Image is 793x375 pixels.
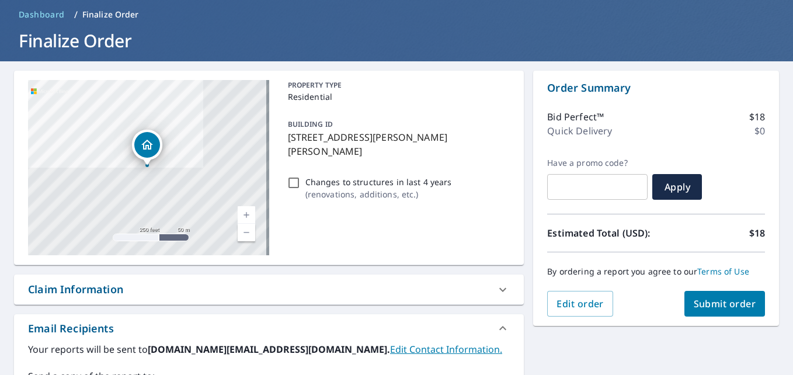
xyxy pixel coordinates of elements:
[749,110,765,124] p: $18
[14,314,524,342] div: Email Recipients
[288,119,333,129] p: BUILDING ID
[547,291,613,317] button: Edit order
[697,266,749,277] a: Terms of Use
[288,80,506,91] p: PROPERTY TYPE
[305,176,452,188] p: Changes to structures in last 4 years
[694,297,756,310] span: Submit order
[754,124,765,138] p: $0
[547,124,612,138] p: Quick Delivery
[749,226,765,240] p: $18
[547,266,765,277] p: By ordering a report you agree to our
[82,9,139,20] p: Finalize Order
[14,5,69,24] a: Dashboard
[547,110,604,124] p: Bid Perfect™
[288,91,506,103] p: Residential
[148,343,390,356] b: [DOMAIN_NAME][EMAIL_ADDRESS][DOMAIN_NAME].
[19,9,65,20] span: Dashboard
[557,297,604,310] span: Edit order
[28,282,123,297] div: Claim Information
[652,174,702,200] button: Apply
[390,343,502,356] a: EditContactInfo
[14,5,779,24] nav: breadcrumb
[547,158,648,168] label: Have a promo code?
[74,8,78,22] li: /
[305,188,452,200] p: ( renovations, additions, etc. )
[28,321,114,336] div: Email Recipients
[547,80,765,96] p: Order Summary
[132,130,162,166] div: Dropped pin, building 1, Residential property, 1847 Solomon Cir Heber, AZ 85928
[684,291,766,317] button: Submit order
[662,180,693,193] span: Apply
[288,130,506,158] p: [STREET_ADDRESS][PERSON_NAME][PERSON_NAME]
[238,224,255,241] a: Current Level 17, Zoom Out
[14,29,779,53] h1: Finalize Order
[547,226,656,240] p: Estimated Total (USD):
[28,342,510,356] label: Your reports will be sent to
[14,275,524,304] div: Claim Information
[238,206,255,224] a: Current Level 17, Zoom In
